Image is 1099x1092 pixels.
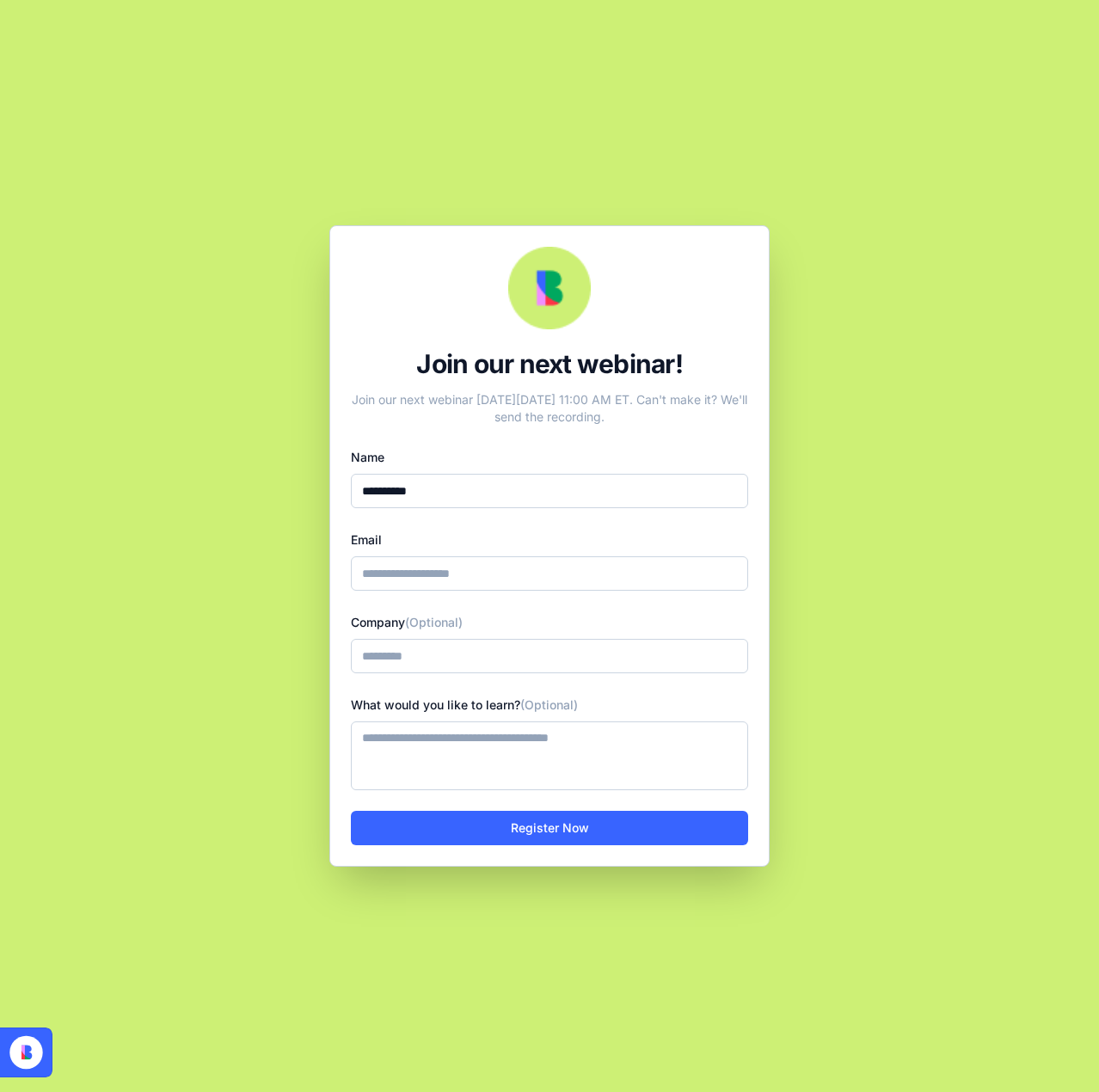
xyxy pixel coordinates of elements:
[351,811,748,845] button: Register Now
[405,615,463,629] span: (Optional)
[351,615,463,629] label: Company
[351,697,578,712] label: What would you like to learn?
[508,247,591,329] img: Webinar Logo
[351,348,748,379] div: Join our next webinar!
[351,450,384,464] label: Name
[351,532,382,547] label: Email
[351,384,748,426] div: Join our next webinar [DATE][DATE] 11:00 AM ET. Can't make it? We'll send the recording.
[520,697,578,712] span: (Optional)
